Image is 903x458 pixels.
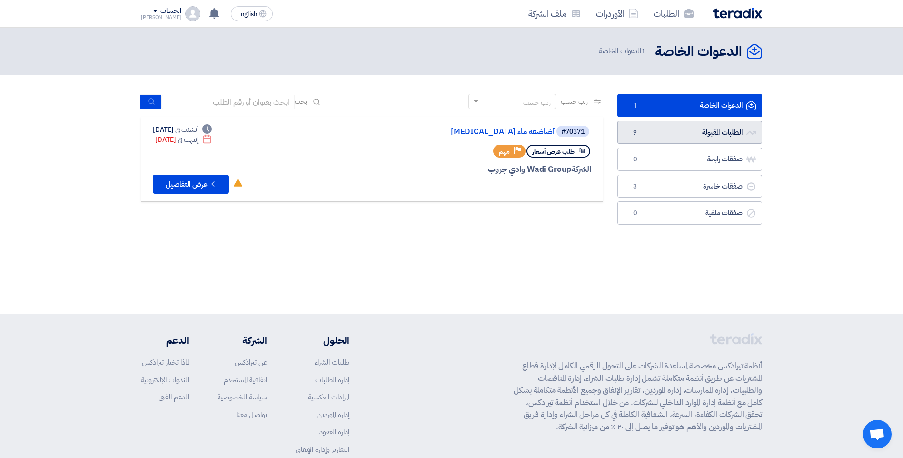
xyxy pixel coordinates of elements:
[236,409,267,420] a: تواصل معنا
[218,333,267,348] li: الشركة
[224,375,267,385] a: اتفاقية المستخدم
[617,175,762,198] a: صفقات خاسرة3
[629,209,641,218] span: 0
[561,129,585,135] div: #70371
[142,357,189,368] a: لماذا تختار تيرادكس
[629,155,641,164] span: 0
[296,444,349,455] a: التقارير وإدارة الإنفاق
[521,2,588,25] a: ملف الشركة
[362,163,591,176] div: Wadi Group وادي جروب
[617,94,762,117] a: الدعوات الخاصة1
[141,375,189,385] a: الندوات الإلكترونية
[185,6,200,21] img: profile_test.png
[629,128,641,138] span: 9
[317,409,349,420] a: إدارة الموردين
[153,125,212,135] div: [DATE]
[863,420,892,448] a: Open chat
[641,46,645,56] span: 1
[571,163,592,175] span: الشركة
[561,97,588,107] span: رتب حسب
[523,98,551,108] div: رتب حسب
[629,101,641,110] span: 1
[295,97,307,107] span: بحث
[160,7,181,15] div: الحساب
[315,375,349,385] a: إدارة الطلبات
[617,121,762,144] a: الطلبات المقبولة9
[155,135,212,145] div: [DATE]
[175,125,198,135] span: أنشئت في
[588,2,646,25] a: الأوردرات
[514,360,762,433] p: أنظمة تيرادكس مخصصة لمساعدة الشركات على التحول الرقمي الكامل لإدارة قطاع المشتريات عن طريق أنظمة ...
[315,357,349,368] a: طلبات الشراء
[141,15,181,20] div: [PERSON_NAME]
[599,46,647,57] span: الدعوات الخاصة
[364,128,555,136] a: [MEDICAL_DATA] أضاضفة ماء
[178,135,198,145] span: إنتهت في
[141,333,189,348] li: الدعم
[499,147,510,156] span: مهم
[655,42,742,61] h2: الدعوات الخاصة
[532,147,575,156] span: طلب عرض أسعار
[646,2,701,25] a: الطلبات
[231,6,273,21] button: English
[319,427,349,437] a: إدارة العقود
[713,8,762,19] img: Teradix logo
[308,392,349,402] a: المزادات العكسية
[617,148,762,171] a: صفقات رابحة0
[235,357,267,368] a: عن تيرادكس
[218,392,267,402] a: سياسة الخصوصية
[237,11,257,18] span: English
[296,333,349,348] li: الحلول
[159,392,189,402] a: الدعم الفني
[153,175,229,194] button: عرض التفاصيل
[629,182,641,191] span: 3
[617,201,762,225] a: صفقات ملغية0
[161,95,295,109] input: ابحث بعنوان أو رقم الطلب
